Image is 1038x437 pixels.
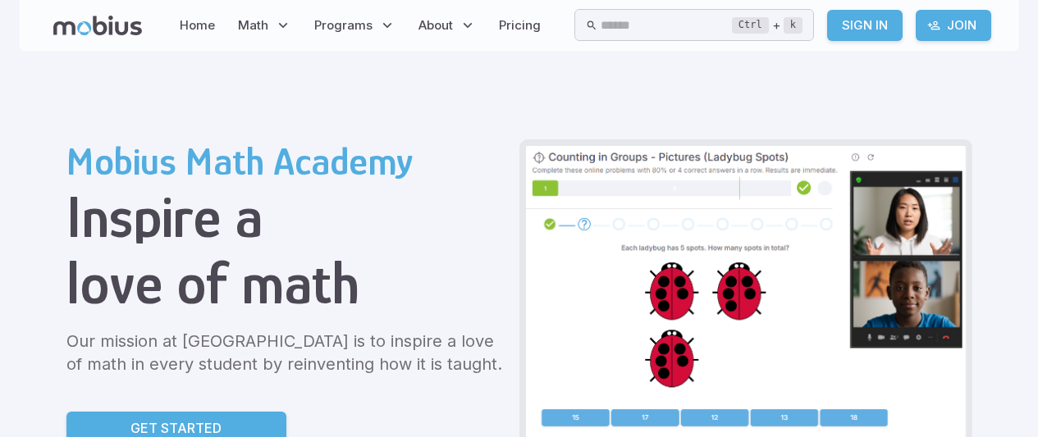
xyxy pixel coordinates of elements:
p: Our mission at [GEOGRAPHIC_DATA] is to inspire a love of math in every student by reinventing how... [66,330,506,376]
a: Join [916,10,991,41]
h2: Mobius Math Academy [66,139,506,184]
kbd: k [784,17,803,34]
span: About [418,16,453,34]
div: + [732,16,803,35]
h1: Inspire a [66,184,506,250]
a: Sign In [827,10,903,41]
span: Math [238,16,268,34]
a: Home [175,7,220,44]
span: Programs [314,16,373,34]
h1: love of math [66,250,506,316]
a: Pricing [494,7,546,44]
kbd: Ctrl [732,17,769,34]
